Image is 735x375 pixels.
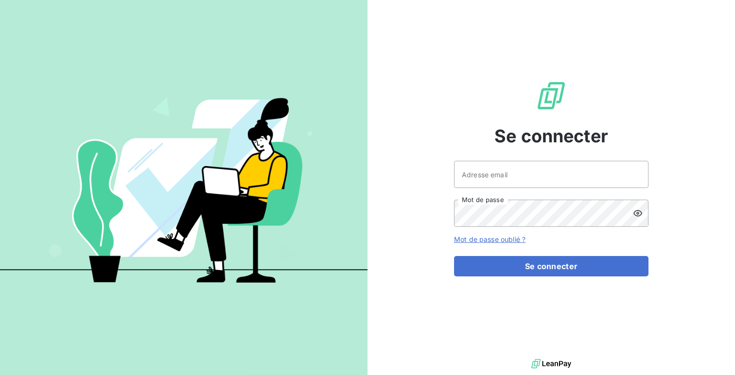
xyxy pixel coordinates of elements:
img: Logo LeanPay [536,80,567,111]
input: placeholder [454,161,648,188]
span: Se connecter [494,123,608,149]
button: Se connecter [454,256,648,276]
img: logo [531,357,571,371]
a: Mot de passe oublié ? [454,235,525,243]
